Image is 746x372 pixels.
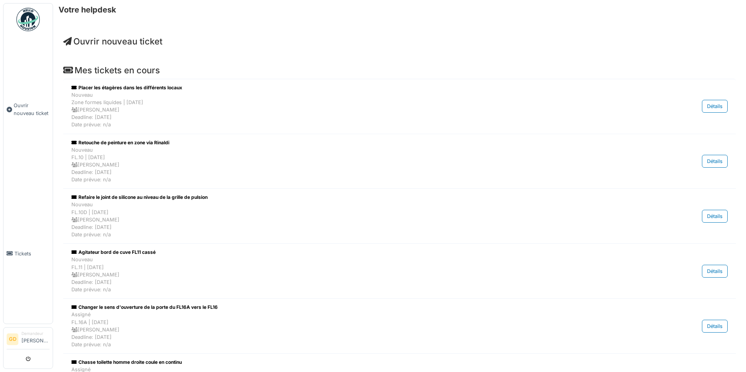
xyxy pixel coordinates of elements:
div: Chasse toilette homme droite coule en continu [71,359,632,366]
a: Changer le sens d'ouverture de la porte du FL16A vers le FL16 AssignéFL.16A | [DATE] [PERSON_NAME... [69,302,730,350]
a: GD Demandeur[PERSON_NAME] [7,331,50,349]
div: Changer le sens d'ouverture de la porte du FL16A vers le FL16 [71,304,632,311]
div: Nouveau FL.10D | [DATE] [PERSON_NAME] Deadline: [DATE] Date prévue: n/a [71,201,632,238]
div: Assigné FL.16A | [DATE] [PERSON_NAME] Deadline: [DATE] Date prévue: n/a [71,311,632,348]
a: Ouvrir nouveau ticket [63,36,162,46]
a: Retouche de peinture en zone via Rinaldi NouveauFL.10 | [DATE] [PERSON_NAME]Deadline: [DATE]Date ... [69,137,730,186]
h6: Votre helpdesk [59,5,116,14]
div: Retouche de peinture en zone via Rinaldi [71,139,632,146]
a: Agitateur bord de cuve FL11 cassé NouveauFL.11 | [DATE] [PERSON_NAME]Deadline: [DATE]Date prévue:... [69,247,730,295]
a: Refaire le joint de silicone au niveau de la grille de pulsion NouveauFL.10D | [DATE] [PERSON_NAM... [69,192,730,240]
li: [PERSON_NAME] [21,331,50,347]
h4: Mes tickets en cours [63,65,736,75]
a: Ouvrir nouveau ticket [4,35,53,183]
div: Nouveau FL.10 | [DATE] [PERSON_NAME] Deadline: [DATE] Date prévue: n/a [71,146,632,184]
a: Tickets [4,183,53,324]
div: Placer les étagères dans les différents locaux [71,84,632,91]
div: Refaire le joint de silicone au niveau de la grille de pulsion [71,194,632,201]
li: GD [7,333,18,345]
span: Tickets [14,250,50,257]
div: Agitateur bord de cuve FL11 cassé [71,249,632,256]
div: Détails [702,265,728,278]
div: Détails [702,155,728,168]
div: Détails [702,320,728,333]
span: Ouvrir nouveau ticket [14,102,50,117]
div: Nouveau Zone formes liquides | [DATE] [PERSON_NAME] Deadline: [DATE] Date prévue: n/a [71,91,632,129]
div: Détails [702,210,728,223]
a: Placer les étagères dans les différents locaux NouveauZone formes liquides | [DATE] [PERSON_NAME]... [69,82,730,131]
div: Nouveau FL.11 | [DATE] [PERSON_NAME] Deadline: [DATE] Date prévue: n/a [71,256,632,293]
div: Demandeur [21,331,50,337]
img: Badge_color-CXgf-gQk.svg [16,8,40,31]
div: Détails [702,100,728,113]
